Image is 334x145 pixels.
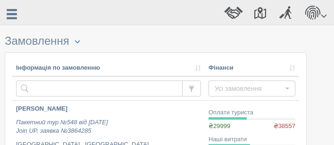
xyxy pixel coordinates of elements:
h3: Замовлення [5,35,307,48]
a: Фінанси [209,64,295,72]
div: Наші витрати [209,135,295,144]
span: ₴29999 [209,122,230,129]
div: Оплати туриста [209,108,295,117]
input: Пошук за номером замовлення, ПІБ або паспортом туриста [16,81,183,97]
b: [PERSON_NAME] [16,105,67,112]
i: Пакетний тур №548 від [DATE] Join UP, заявка №3864285 [16,119,108,135]
button: Усі замовлення [209,81,295,97]
span: ₴38557 [274,122,295,131]
a: Інформація по замовленню [16,64,201,72]
span: Усі замовлення [215,84,283,93]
